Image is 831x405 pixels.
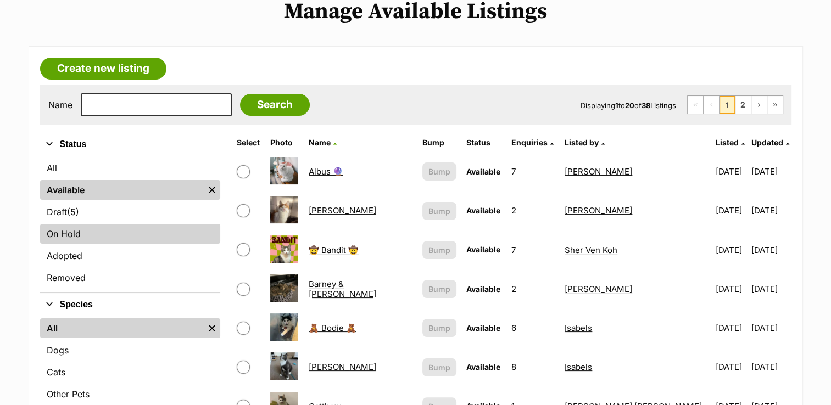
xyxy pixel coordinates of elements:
[40,156,220,292] div: Status
[40,137,220,151] button: Status
[466,245,500,254] span: Available
[309,205,376,216] a: [PERSON_NAME]
[40,58,166,80] a: Create new listing
[711,192,750,229] td: [DATE]
[751,153,790,190] td: [DATE]
[428,244,450,256] span: Bump
[309,138,337,147] a: Name
[428,283,450,295] span: Bump
[711,309,750,347] td: [DATE]
[466,206,500,215] span: Available
[309,279,376,299] a: Barney & [PERSON_NAME]
[232,134,265,151] th: Select
[716,138,739,147] span: Listed
[642,101,650,110] strong: 38
[507,309,559,347] td: 6
[428,205,450,217] span: Bump
[711,153,750,190] td: [DATE]
[751,231,790,269] td: [DATE]
[565,323,592,333] a: Isabels
[428,166,450,177] span: Bump
[422,202,456,220] button: Bump
[511,138,554,147] a: Enquiries
[507,192,559,229] td: 2
[751,309,790,347] td: [DATE]
[625,101,634,110] strong: 20
[704,96,719,114] span: Previous page
[507,231,559,269] td: 7
[711,270,750,308] td: [DATE]
[40,268,220,288] a: Removed
[422,319,456,337] button: Bump
[309,138,331,147] span: Name
[735,96,751,114] a: Page 2
[565,284,632,294] a: [PERSON_NAME]
[270,313,298,341] img: 🧸 Bodie 🧸
[615,101,618,110] strong: 1
[204,318,220,338] a: Remove filter
[462,134,506,151] th: Status
[687,95,783,114] nav: Pagination
[422,162,456,181] button: Bump
[466,362,500,372] span: Available
[751,96,767,114] a: Next page
[422,241,456,259] button: Bump
[40,202,220,222] a: Draft
[565,362,592,372] a: Isabels
[565,166,632,177] a: [PERSON_NAME]
[466,167,500,176] span: Available
[418,134,461,151] th: Bump
[309,323,356,333] a: 🧸 Bodie 🧸
[422,280,456,298] button: Bump
[40,340,220,360] a: Dogs
[67,205,79,218] span: (5)
[309,362,376,372] a: [PERSON_NAME]
[40,297,220,312] button: Species
[711,348,750,386] td: [DATE]
[466,323,500,333] span: Available
[711,231,750,269] td: [DATE]
[751,348,790,386] td: [DATE]
[720,96,735,114] span: Page 1
[40,224,220,244] a: On Hold
[309,166,343,177] a: Albus 🔮
[511,138,548,147] span: translation missing: en.admin.listings.index.attributes.enquiries
[466,284,500,294] span: Available
[767,96,783,114] a: Last page
[422,358,456,376] button: Bump
[428,362,450,373] span: Bump
[565,245,617,255] a: Sher Ven Koh
[204,180,220,200] a: Remove filter
[507,348,559,386] td: 8
[309,245,359,255] a: 🤠 Bandit 🤠
[40,158,220,178] a: All
[581,101,676,110] span: Displaying to of Listings
[266,134,303,151] th: Photo
[240,94,310,116] input: Search
[428,322,450,334] span: Bump
[40,384,220,404] a: Other Pets
[507,153,559,190] td: 7
[507,270,559,308] td: 2
[688,96,703,114] span: First page
[565,205,632,216] a: [PERSON_NAME]
[40,180,204,200] a: Available
[565,138,605,147] a: Listed by
[751,138,789,147] a: Updated
[40,318,204,338] a: All
[751,270,790,308] td: [DATE]
[751,138,783,147] span: Updated
[48,100,72,110] label: Name
[716,138,745,147] a: Listed
[565,138,599,147] span: Listed by
[40,246,220,266] a: Adopted
[40,362,220,382] a: Cats
[751,192,790,229] td: [DATE]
